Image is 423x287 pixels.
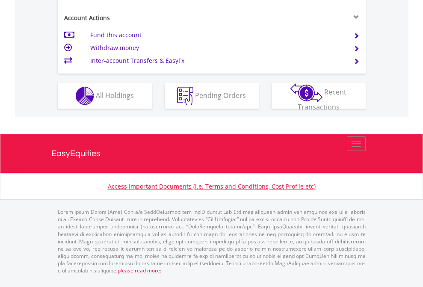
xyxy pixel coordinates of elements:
[96,90,134,100] span: All Holdings
[58,14,212,22] div: Account Actions
[272,83,366,109] button: Recent Transactions
[165,83,259,109] button: Pending Orders
[108,182,316,190] a: Access Important Documents (i.e. Terms and Conditions, Cost Profile etc)
[58,83,152,109] button: All Holdings
[90,54,343,67] td: Inter-account Transfers & EasyFx
[51,134,372,173] a: EasyEquities
[58,208,366,274] p: Lorem Ipsum Dolors (Ame) Con a/e SeddOeiusmod tem InciDiduntut Lab Etd mag aliquaen admin veniamq...
[90,41,343,54] td: Withdraw money
[177,87,193,105] img: pending_instructions-wht.png
[290,83,322,102] img: transactions-zar-wht.png
[90,29,343,41] td: Fund this account
[118,267,161,274] a: please read more:
[195,90,246,100] span: Pending Orders
[76,87,94,105] img: holdings-wht.png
